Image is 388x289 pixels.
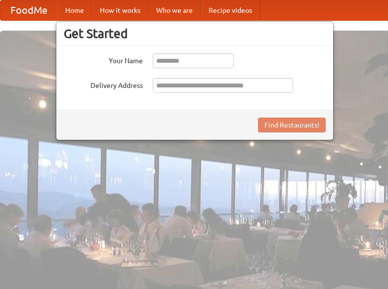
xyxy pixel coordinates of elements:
[0,0,57,20] a: FoodMe
[64,78,143,90] label: Delivery Address
[64,26,326,41] h3: Get Started
[57,0,92,20] a: Home
[258,118,326,132] button: Find Restaurants!
[148,0,201,20] a: Who we are
[201,0,260,20] a: Recipe videos
[64,53,143,66] label: Your Name
[92,0,148,20] a: How it works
